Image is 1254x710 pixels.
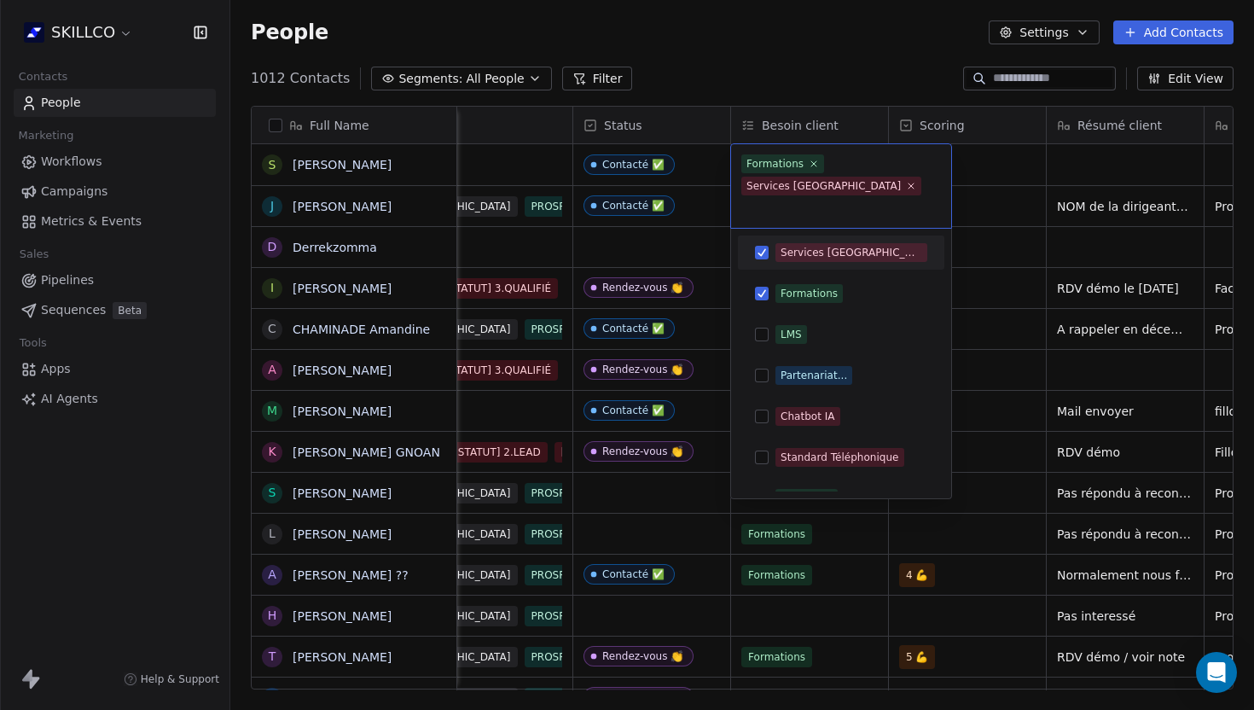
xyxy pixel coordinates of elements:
div: Standard Téléphonique [781,450,899,465]
div: Formations [746,156,804,172]
div: Services [GEOGRAPHIC_DATA] [746,178,901,194]
div: Chatbot IA [781,409,835,424]
div: Suggestions [738,236,944,515]
div: LMS [781,327,802,342]
div: E-learning [781,491,833,506]
div: Services [GEOGRAPHIC_DATA] [781,245,922,260]
div: Partenariat... [781,368,847,383]
div: Formations [781,286,838,301]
